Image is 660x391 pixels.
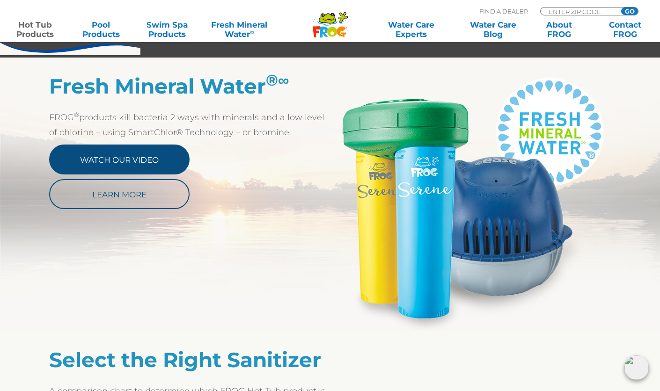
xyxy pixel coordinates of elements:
a: Water CareBlog [468,20,519,39]
em: ∞ [278,71,289,89]
a: Water CareExperts [369,20,453,39]
a: Hot TubProducts [9,20,61,39]
h2: Select the Right Sanitizer [49,348,330,372]
img: Serene_@ease_FMW [330,74,611,331]
p: FROG products kill bacteria 2 ways with minerals and a low level of chlorine – using SmartChlor® ... [49,110,330,140]
a: Swim SpaProducts [141,20,193,39]
a: AboutFROG [533,20,585,39]
sup: ® [74,111,79,118]
h2: Fresh Mineral Water [49,74,330,98]
a: Learn More [49,179,190,209]
sup: ® [266,71,289,89]
a: Watch Our Video [49,145,190,174]
a: Fresh MineralWater∞ [207,20,271,39]
sup: ∞ [250,29,254,36]
input: GO [621,7,638,15]
input: Zip Code Form [548,7,611,15]
p: Find A Dealer [479,7,528,15]
a: ContactFROG [599,20,651,39]
img: openIcon [624,355,649,380]
a: PoolProducts [75,20,127,39]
